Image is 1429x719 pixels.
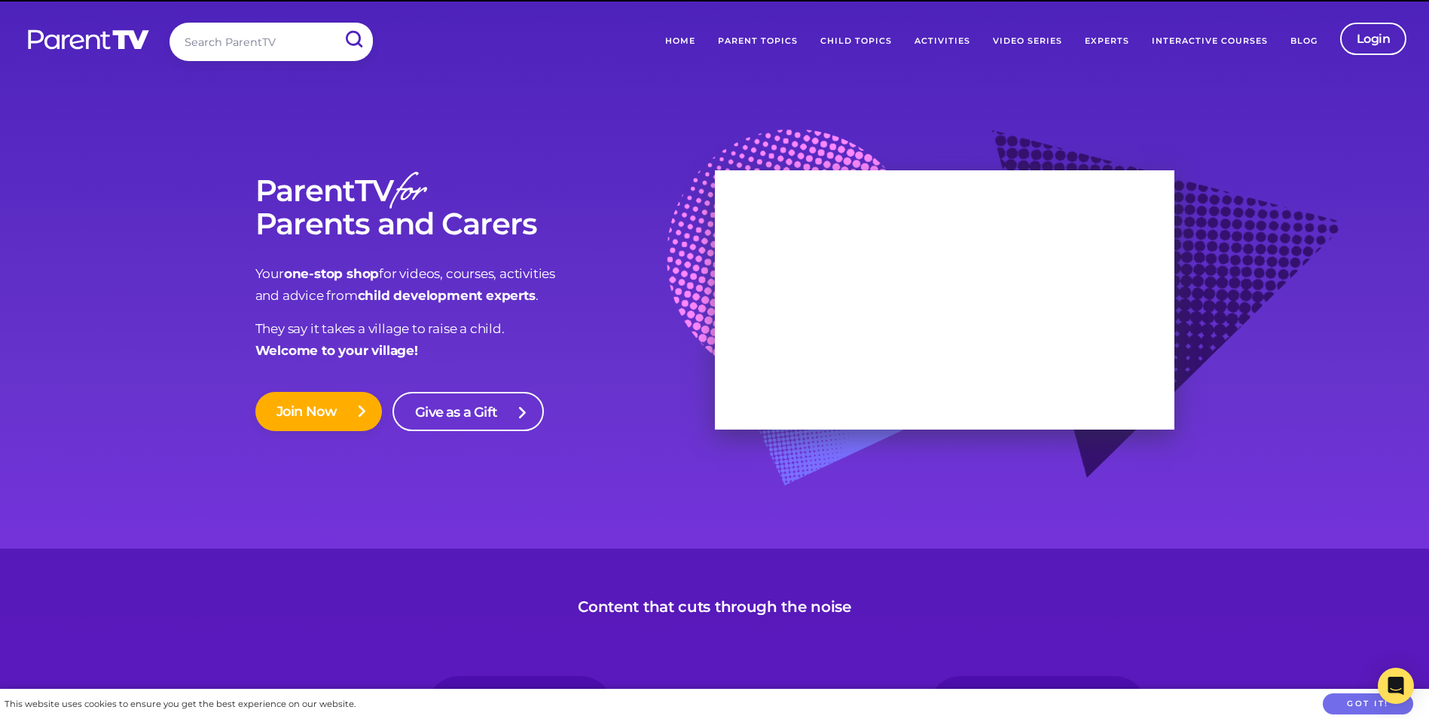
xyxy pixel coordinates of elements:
[255,392,383,431] a: Join Now
[392,392,544,431] a: Give as a Gift
[26,29,151,50] img: parenttv-logo-white.4c85aaf.svg
[284,266,379,281] strong: one-stop shop
[1279,23,1329,60] a: Blog
[1323,693,1413,715] button: Got it!
[255,343,418,358] strong: Welcome to your village!
[809,23,903,60] a: Child Topics
[393,161,424,227] em: for
[1340,23,1407,55] a: Login
[667,129,1345,522] img: bg-graphic.baf108b.png
[358,288,536,303] strong: child development experts
[903,23,982,60] a: Activities
[255,174,715,240] h1: ParentTV Parents and Carers
[982,23,1073,60] a: Video Series
[578,598,851,616] h3: Content that cuts through the noise
[654,23,707,60] a: Home
[1073,23,1140,60] a: Experts
[169,23,373,61] input: Search ParentTV
[1140,23,1279,60] a: Interactive Courses
[255,318,715,362] p: They say it takes a village to raise a child.
[707,23,809,60] a: Parent Topics
[334,23,373,57] input: Submit
[1378,668,1414,704] div: Open Intercom Messenger
[5,696,356,712] div: This website uses cookies to ensure you get the best experience on our website.
[255,263,715,307] p: Your for videos, courses, activities and advice from .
